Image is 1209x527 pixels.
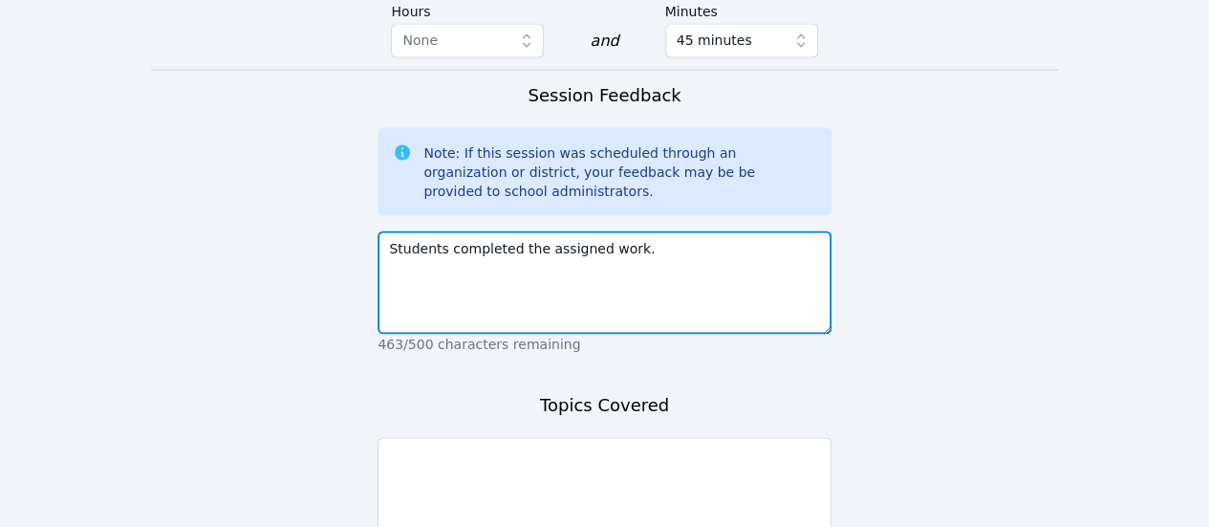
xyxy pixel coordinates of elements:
[528,81,680,108] h3: Session Feedback
[378,231,831,334] textarea: Students completed the assigned work.
[677,29,752,52] span: 45 minutes
[423,143,815,200] div: Note: If this session was scheduled through an organization or district, your feedback may be be ...
[402,33,438,48] span: None
[590,30,618,53] div: and
[665,23,818,57] button: 45 minutes
[391,23,544,57] button: None
[540,391,669,418] h3: Topics Covered
[378,334,831,353] p: 463/500 characters remaining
